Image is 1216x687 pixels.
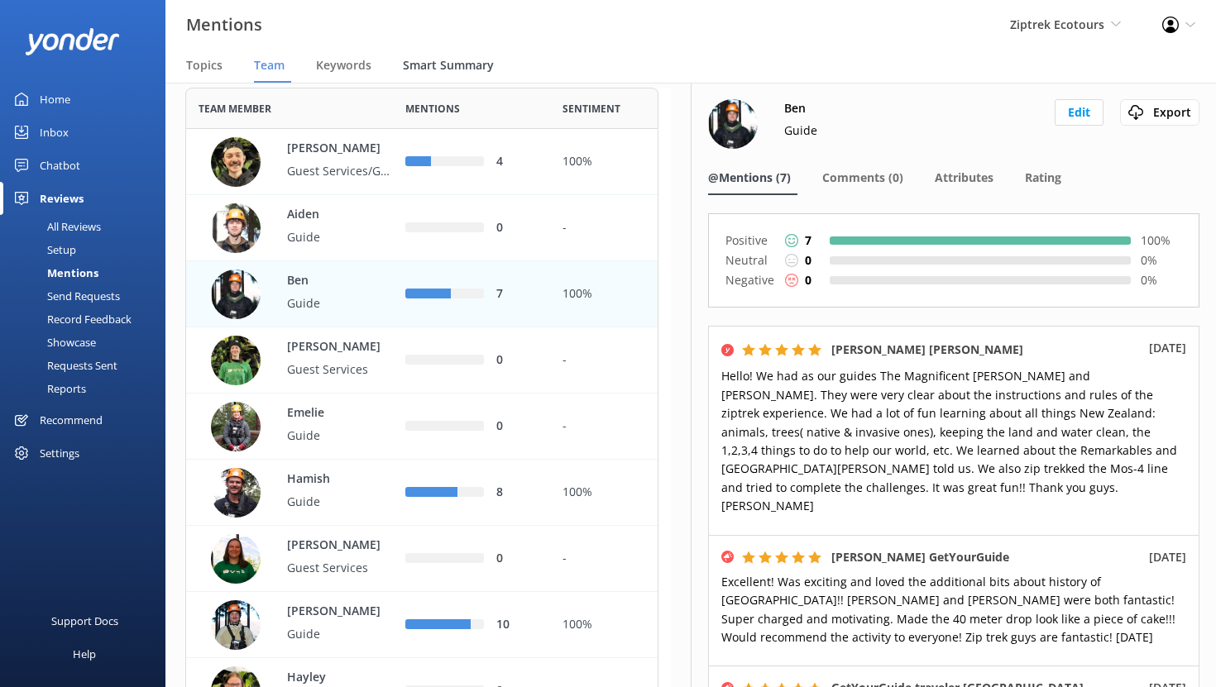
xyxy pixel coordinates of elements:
p: 0 [805,251,811,270]
div: 0 [496,351,538,370]
h3: Mentions [186,12,262,38]
div: - [563,417,645,436]
span: Mentions [405,101,460,117]
span: Team [254,57,285,74]
div: Reports [10,377,86,400]
span: @Mentions (7) [708,169,791,186]
img: 60-1745797844.JPG [211,468,261,518]
div: row [185,129,658,195]
p: 0 % [1141,271,1182,289]
div: All Reviews [10,215,101,238]
p: Emelie [287,404,395,422]
div: 7 [496,285,538,303]
h4: Ben [784,99,806,117]
p: Guide [287,625,395,643]
div: Send Requests [10,284,120,308]
p: [PERSON_NAME] [287,537,395,555]
img: 60-1750636235.JPG [708,99,758,149]
h5: [PERSON_NAME] [PERSON_NAME] [831,341,1023,359]
div: 100% [563,616,645,634]
span: Excellent! Was exciting and loved the additional bits about history of [GEOGRAPHIC_DATA]!! [PERSO... [721,574,1175,645]
img: 60-1734143173.JPG [211,534,261,584]
p: Guide [287,228,395,246]
p: [PERSON_NAME] [287,338,395,356]
div: row [185,327,658,394]
span: Ziptrek Ecotours [1010,17,1104,32]
a: Requests Sent [10,354,165,377]
div: row [185,592,658,658]
div: Export [1124,103,1195,122]
img: 63-1633472405.jpg [211,402,261,451]
div: row [185,394,658,460]
span: Smart Summary [403,57,494,74]
a: Setup [10,238,165,261]
span: Sentiment [563,101,620,117]
div: 10 [496,616,538,634]
img: yonder-white-logo.png [25,28,120,55]
span: Attributes [935,169,993,186]
div: Setup [10,238,76,261]
span: Comments (0) [822,169,903,186]
div: 4 [496,153,538,171]
div: Requests Sent [10,354,117,377]
p: 0 [805,271,811,289]
a: Record Feedback [10,308,165,331]
p: Guide [287,493,395,511]
img: 60-1750636258.JPG [211,600,261,650]
div: Settings [40,437,79,470]
div: Recommend [40,403,103,437]
div: row [185,460,658,526]
p: Negative [725,270,775,290]
a: All Reviews [10,215,165,238]
span: Hello! We had as our guides The Magnificent [PERSON_NAME] and [PERSON_NAME]. They were very clear... [721,368,1177,513]
a: Reports [10,377,165,400]
p: Guest Services [287,559,395,577]
p: [PERSON_NAME] [287,603,395,621]
div: - [563,550,645,568]
p: Ben [287,272,395,290]
span: Team member [199,101,271,117]
div: 0 [496,550,538,568]
div: 100% [563,484,645,502]
span: Rating [1025,169,1061,186]
h5: [PERSON_NAME] GetYourGuide [831,548,1009,566]
p: Hamish [287,470,395,489]
p: Guide [287,294,395,312]
p: Guest Services [287,360,395,379]
p: 7 [805,231,811,250]
div: Record Feedback [10,308,132,331]
div: 8 [496,484,538,502]
p: Hayley [287,669,395,687]
img: 60-1720830770.jpg [211,137,261,187]
div: - [563,351,645,370]
div: Mentions [10,261,98,284]
p: [DATE] [1149,548,1186,566]
div: Showcase [10,331,96,354]
p: Guide [784,122,817,140]
div: - [563,219,645,237]
a: Send Requests [10,284,165,308]
div: 0 [496,417,538,436]
div: Home [40,83,70,116]
p: Positive [725,231,775,250]
p: [DATE] [1149,339,1186,357]
p: [PERSON_NAME] [287,140,395,158]
div: row [185,526,658,592]
p: Aiden [287,206,395,224]
div: Support Docs [51,604,118,637]
span: Keywords [316,57,371,74]
div: Inbox [40,116,69,149]
div: Reviews [40,182,84,215]
span: Topics [186,57,223,74]
p: Guide [287,427,395,445]
button: Edit [1055,99,1103,126]
p: 0 % [1141,251,1182,270]
a: Showcase [10,331,165,354]
p: Guest Services/Guide [287,162,395,180]
div: Help [73,637,96,670]
p: Neutral [725,250,775,270]
p: 100 % [1141,231,1182,250]
img: 60-1750636235.JPG [211,270,261,319]
div: Chatbot [40,149,80,182]
div: row [185,261,658,327]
